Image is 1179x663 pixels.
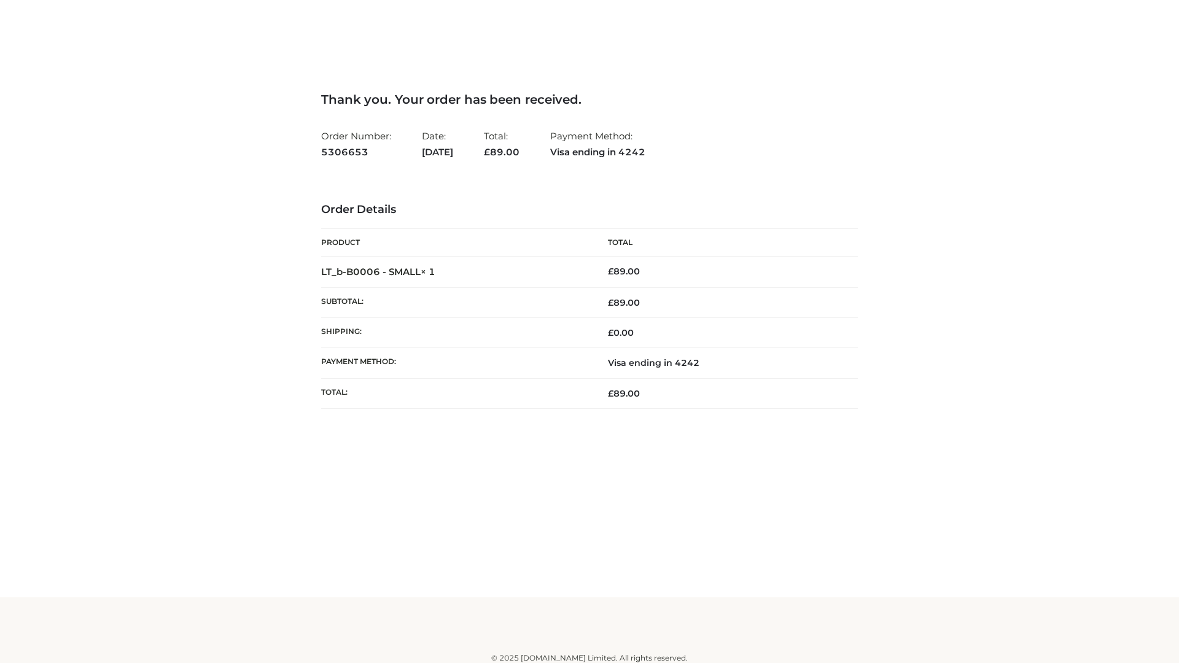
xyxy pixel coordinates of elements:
li: Order Number: [321,125,391,163]
h3: Order Details [321,203,858,217]
li: Payment Method: [550,125,645,163]
span: £ [608,266,613,277]
span: £ [484,146,490,158]
span: £ [608,327,613,338]
th: Total: [321,378,589,408]
h3: Thank you. Your order has been received. [321,92,858,107]
strong: Visa ending in 4242 [550,144,645,160]
th: Payment method: [321,348,589,378]
td: Visa ending in 4242 [589,348,858,378]
span: 89.00 [484,146,519,158]
strong: × 1 [421,266,435,277]
strong: [DATE] [422,144,453,160]
bdi: 89.00 [608,266,640,277]
th: Shipping: [321,318,589,348]
li: Total: [484,125,519,163]
strong: LT_b-B0006 - SMALL [321,266,435,277]
span: £ [608,297,613,308]
span: 89.00 [608,297,640,308]
th: Total [589,229,858,257]
strong: 5306653 [321,144,391,160]
th: Subtotal: [321,287,589,317]
bdi: 0.00 [608,327,634,338]
span: 89.00 [608,388,640,399]
span: £ [608,388,613,399]
li: Date: [422,125,453,163]
th: Product [321,229,589,257]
